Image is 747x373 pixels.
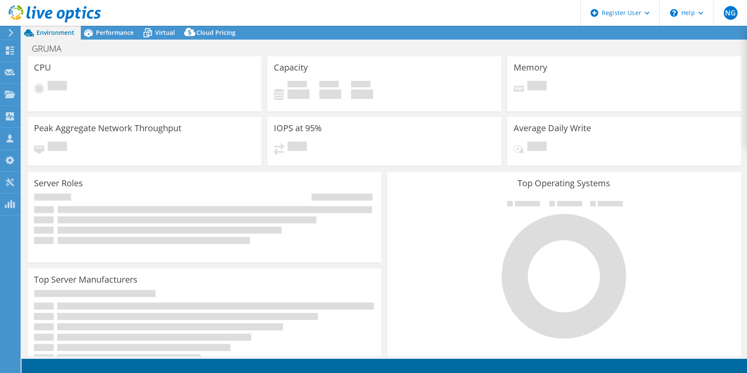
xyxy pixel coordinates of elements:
h3: Peak Aggregate Network Throughput [34,123,181,133]
span: Pending [48,81,67,92]
span: Cloud Pricing [196,28,236,37]
svg: \n [670,9,678,17]
span: NG [724,6,738,20]
h3: Memory [514,63,547,72]
h3: Capacity [274,63,308,72]
h4: 0 GiB [319,89,341,99]
h3: IOPS at 95% [274,123,322,133]
span: Free [319,81,339,89]
h3: Top Server Manufacturers [34,275,138,284]
span: Pending [288,142,307,153]
h1: GRUMA [28,44,75,53]
h3: Average Daily Write [514,123,591,133]
h4: 0 GiB [351,89,373,99]
h3: CPU [34,63,51,72]
h3: Server Roles [34,179,83,188]
span: Performance [96,28,134,37]
span: Pending [527,142,547,153]
h4: 0 GiB [288,89,309,99]
span: Virtual [155,28,175,37]
span: Pending [527,81,547,92]
h3: Top Operating Systems [394,179,735,188]
span: Environment [37,28,74,37]
span: Total [351,81,370,89]
span: Pending [48,142,67,153]
span: Used [288,81,307,89]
